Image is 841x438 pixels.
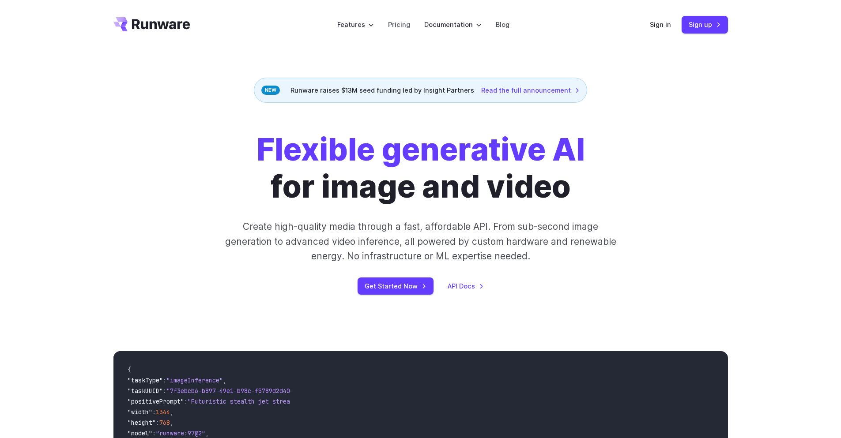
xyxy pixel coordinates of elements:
label: Documentation [424,19,482,30]
span: { [128,366,131,374]
span: "height" [128,419,156,427]
span: , [223,376,226,384]
span: , [170,408,173,416]
span: "7f3ebcb6-b897-49e1-b98c-f5789d2d40d7" [166,387,301,395]
span: "imageInference" [166,376,223,384]
a: Blog [496,19,509,30]
a: Read the full announcement [481,85,580,95]
span: 1344 [156,408,170,416]
span: "model" [128,429,152,437]
span: : [184,397,188,405]
a: API Docs [448,281,484,291]
span: : [163,376,166,384]
span: 768 [159,419,170,427]
span: : [152,408,156,416]
span: , [205,429,209,437]
a: Pricing [388,19,410,30]
span: : [152,429,156,437]
span: : [156,419,159,427]
h1: for image and video [256,131,585,205]
span: "taskUUID" [128,387,163,395]
div: Runware raises $13M seed funding led by Insight Partners [254,78,587,103]
strong: Flexible generative AI [256,131,585,168]
span: "width" [128,408,152,416]
a: Sign in [650,19,671,30]
label: Features [337,19,374,30]
a: Go to / [113,17,190,31]
p: Create high-quality media through a fast, affordable API. From sub-second image generation to adv... [224,219,617,263]
a: Sign up [682,16,728,33]
a: Get Started Now [358,277,434,295]
span: , [170,419,173,427]
span: : [163,387,166,395]
span: "Futuristic stealth jet streaking through a neon-lit cityscape with glowing purple exhaust" [188,397,509,405]
span: "taskType" [128,376,163,384]
span: "positivePrompt" [128,397,184,405]
span: "runware:97@2" [156,429,205,437]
